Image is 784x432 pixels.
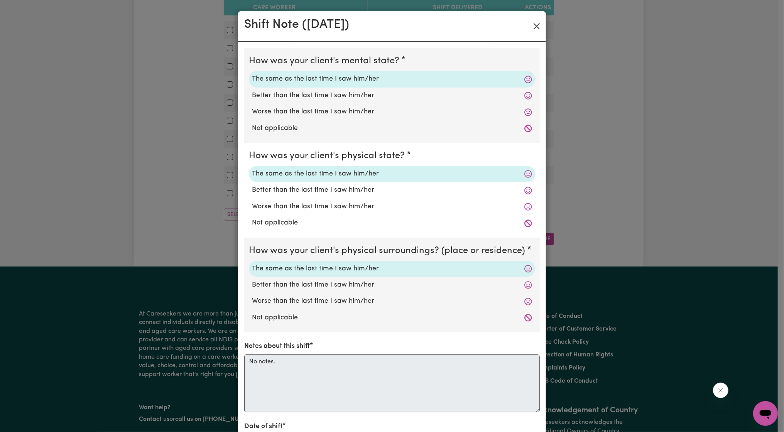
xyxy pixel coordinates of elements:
[249,244,528,258] legend: How was your client's physical surroundings? (place or residence)
[252,313,532,323] label: Not applicable
[5,5,47,12] span: Need any help?
[252,218,532,228] label: Not applicable
[531,20,543,32] button: Close
[244,422,282,432] label: Date of shift
[244,17,349,32] h2: Shift Note ( [DATE] )
[244,354,540,412] textarea: No notes.
[252,123,532,133] label: Not applicable
[713,383,728,398] iframe: Close message
[252,185,532,195] label: Better than the last time I saw him/her
[252,264,532,274] label: The same as the last time I saw him/her
[252,202,532,212] label: Worse than the last time I saw him/her
[252,296,532,306] label: Worse than the last time I saw him/her
[252,169,532,179] label: The same as the last time I saw him/her
[252,280,532,290] label: Better than the last time I saw him/her
[252,107,532,117] label: Worse than the last time I saw him/her
[252,91,532,101] label: Better than the last time I saw him/her
[753,401,778,426] iframe: Button to launch messaging window
[244,341,310,351] label: Notes about this shift
[249,149,408,163] legend: How was your client's physical state?
[252,74,532,84] label: The same as the last time I saw him/her
[249,54,402,68] legend: How was your client's mental state?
